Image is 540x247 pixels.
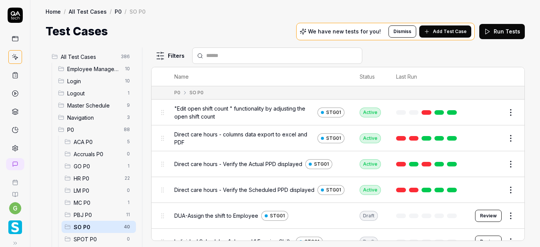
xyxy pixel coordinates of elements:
th: Name [167,67,352,86]
span: 10 [122,76,133,85]
div: SO P0 [189,89,204,96]
div: Drag to reorderSPOT P00 [62,233,136,245]
span: Add Test Case [433,28,467,35]
span: 1 [124,198,133,207]
tr: "Edit open shift count " functionality by adjusting the open shift countSTG01Active [152,100,524,125]
div: Active [360,108,381,117]
a: Home [46,8,61,15]
div: Drag to reorderEmployee Management10 [55,63,136,75]
div: Drag to reorderLM P00 [62,184,136,196]
tr: Direct care hours - columns data export to excel and PDFSTG01Active [152,125,524,151]
span: 0 [124,149,133,158]
span: Logout [67,89,122,97]
span: 22 [122,174,133,183]
span: STG01 [314,161,329,168]
span: 3 [124,113,133,122]
span: Individual Schedule - 1 day and 1 Evening Shifts [174,237,293,245]
span: 0 [124,234,133,244]
span: Direct care hours - Verify the Actual PPD displayed [174,160,302,168]
span: "Edit open shift count " functionality by adjusting the open shift count [174,104,314,120]
span: ACA P0 [74,138,122,146]
span: GO P0 [74,162,122,170]
div: Drag to reorderMaster Schedule9 [55,99,136,111]
button: Run Tests [479,24,525,39]
span: 40 [121,222,133,231]
span: Navigation [67,114,122,122]
span: STG01 [326,135,341,142]
th: Status [352,67,388,86]
span: SPOT P0 [74,235,122,243]
a: STG01 [296,237,323,247]
span: Direct care hours - Verify the Scheduled PPD displayed [174,186,314,194]
span: STG01 [326,187,341,193]
span: 10 [122,64,133,73]
span: STG01 [305,238,319,245]
span: STG01 [270,212,285,219]
span: 11 [123,210,133,219]
span: DUA-Assign the shift to Employee [174,212,258,220]
a: STG01 [317,133,344,143]
div: Drag to reorderHR P022 [62,172,136,184]
a: P0 [115,8,122,15]
span: PBJ P0 [74,211,122,219]
span: SO P0 [74,223,119,231]
button: Filters [151,48,189,63]
span: 5 [124,137,133,146]
span: Direct care hours - columns data export to excel and PDF [174,130,314,146]
a: Book a call with us [3,173,27,185]
a: Documentation [3,185,27,198]
h1: Test Cases [46,23,108,40]
div: Drag to reorderPBJ P011 [62,209,136,221]
span: P0 [67,126,119,134]
div: Drag to reorderNavigation3 [55,111,136,123]
span: Employee Management [67,65,120,73]
div: Drag to reorderAccruals P00 [62,148,136,160]
button: Review [475,210,502,222]
div: / [125,8,126,15]
th: Last Run [388,67,467,86]
span: All Test Cases [61,53,116,61]
div: Drag to reorderLogout1 [55,87,136,99]
div: P0 [174,89,180,96]
div: Drag to reorderMC P01 [62,196,136,209]
span: 9 [124,101,133,110]
button: g [9,202,21,214]
span: Master Schedule [67,101,122,109]
a: STG01 [317,108,344,117]
a: STG01 [305,159,332,169]
div: / [110,8,112,15]
span: HR P0 [74,174,120,182]
div: / [64,8,66,15]
span: Accruals P0 [74,150,122,158]
span: 88 [121,125,133,134]
div: Active [360,185,381,195]
p: We have new tests for you! [308,29,381,34]
a: STG01 [261,211,288,221]
span: 0 [124,186,133,195]
tr: Direct care hours - Verify the Scheduled PPD displayedSTG01Active [152,177,524,203]
div: Drag to reorderACA P05 [62,136,136,148]
button: Dismiss [388,25,416,38]
span: 386 [118,52,133,61]
div: Active [360,159,381,169]
tr: Direct care hours - Verify the Actual PPD displayedSTG01Active [152,151,524,177]
div: Draft [360,237,378,247]
a: STG01 [317,185,344,195]
div: Draft [360,211,378,221]
a: New conversation [6,158,24,170]
button: Add Test Case [419,25,471,38]
button: Smartlinx Logo [3,214,27,236]
a: All Test Cases [69,8,107,15]
span: MC P0 [74,199,122,207]
div: Drag to reorderGO P01 [62,160,136,172]
span: 1 [124,161,133,171]
div: Drag to reorderP088 [55,123,136,136]
div: Drag to reorderLogin10 [55,75,136,87]
img: Smartlinx Logo [8,220,22,234]
span: Login [67,77,120,85]
span: LM P0 [74,187,122,195]
div: Drag to reorderSO P040 [62,221,136,233]
div: Active [360,133,381,143]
